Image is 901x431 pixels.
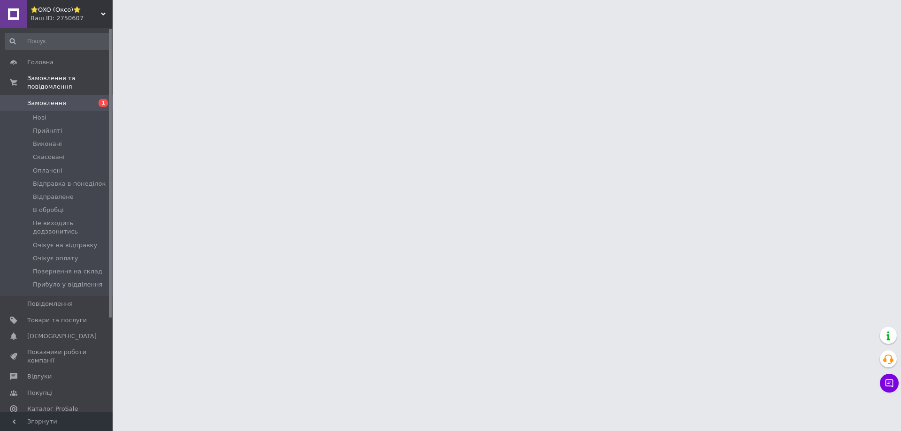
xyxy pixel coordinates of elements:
span: Виконані [33,140,62,148]
span: Прийняті [33,127,62,135]
span: Відправка в понеділок [33,180,106,188]
span: Показники роботи компанії [27,348,87,365]
span: Головна [27,58,53,67]
span: Товари та послуги [27,316,87,325]
span: Відгуки [27,372,52,381]
span: ⭐OXO (Оксо)⭐ [31,6,101,14]
span: Очікує оплату [33,254,78,263]
span: В обробці [33,206,64,214]
button: Чат з покупцем [880,374,899,393]
span: Оплачені [33,166,62,175]
span: Замовлення [27,99,66,107]
span: Не виходить додзвонитись [33,219,110,236]
span: Очікує на відправку [33,241,97,250]
span: Скасовані [33,153,65,161]
span: Каталог ProSale [27,405,78,413]
span: Замовлення та повідомлення [27,74,113,91]
span: Відправлене [33,193,74,201]
div: Ваш ID: 2750607 [31,14,113,23]
span: [DEMOGRAPHIC_DATA] [27,332,97,340]
span: Повернення на склад [33,267,102,276]
span: Покупці [27,389,53,397]
span: Повідомлення [27,300,73,308]
span: 1 [99,99,108,107]
span: Прибуло у відділення [33,280,102,289]
span: Нові [33,113,46,122]
input: Пошук [5,33,111,50]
